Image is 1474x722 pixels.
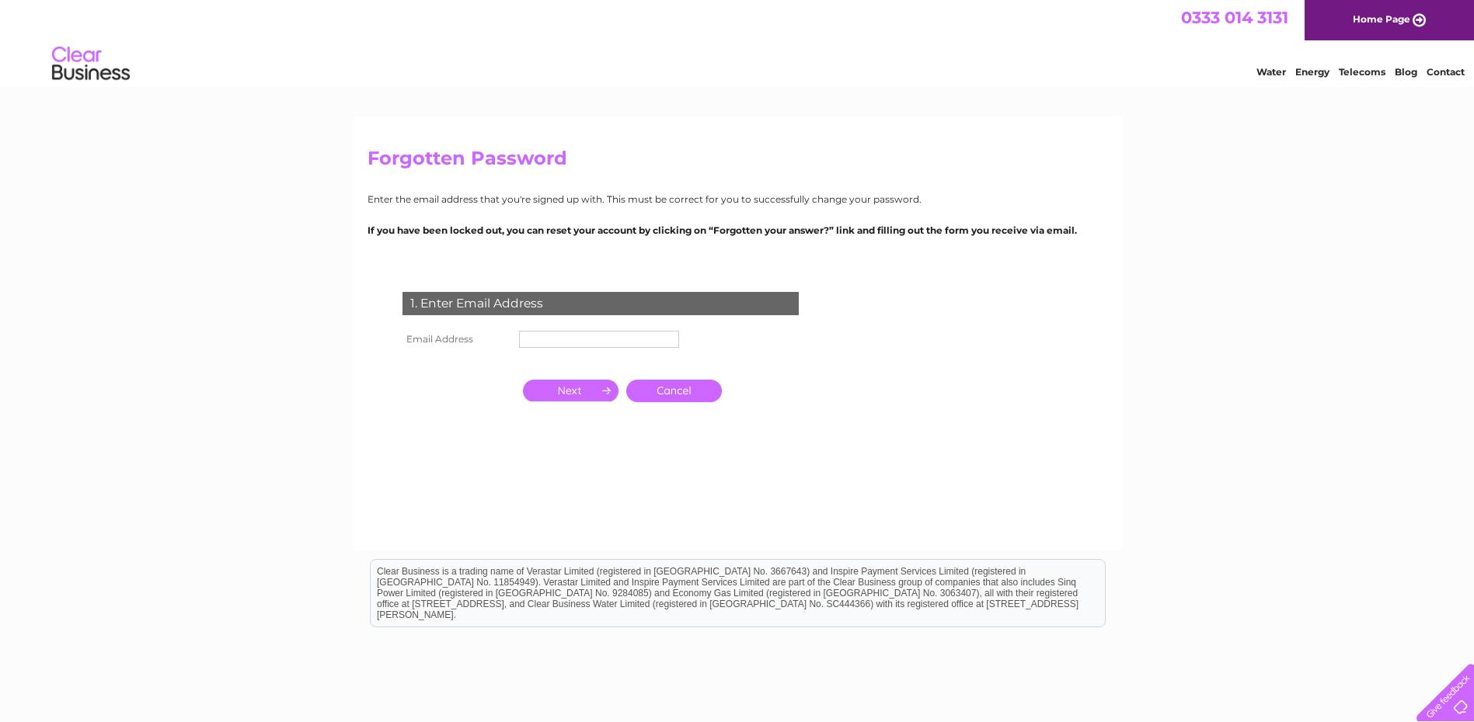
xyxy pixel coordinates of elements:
[402,292,799,315] div: 1. Enter Email Address
[1256,66,1286,78] a: Water
[626,380,722,402] a: Cancel
[371,9,1105,75] div: Clear Business is a trading name of Verastar Limited (registered in [GEOGRAPHIC_DATA] No. 3667643...
[1295,66,1329,78] a: Energy
[1395,66,1417,78] a: Blog
[1339,66,1385,78] a: Telecoms
[368,148,1107,177] h2: Forgotten Password
[368,192,1107,207] p: Enter the email address that you're signed up with. This must be correct for you to successfully ...
[1427,66,1465,78] a: Contact
[368,223,1107,238] p: If you have been locked out, you can reset your account by clicking on “Forgotten your answer?” l...
[399,327,515,352] th: Email Address
[51,40,131,88] img: logo.png
[1181,8,1288,27] a: 0333 014 3131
